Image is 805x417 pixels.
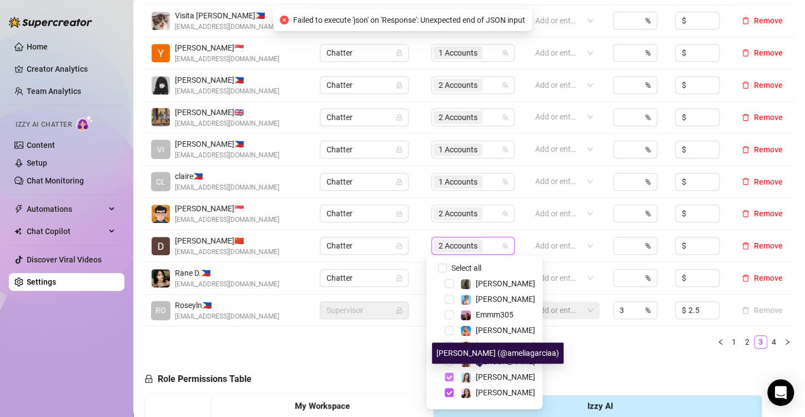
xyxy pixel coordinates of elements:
[737,175,787,188] button: Remove
[175,106,279,118] span: [PERSON_NAME] 🇬🇧
[742,17,749,24] span: delete
[754,16,783,25] span: Remove
[175,235,279,247] span: [PERSON_NAME] 🇨🇳
[326,141,402,158] span: Chatter
[175,279,279,290] span: [EMAIL_ADDRESS][DOMAIN_NAME]
[445,388,454,397] span: Select tree node
[152,108,170,126] img: Marjorie Berces
[27,141,55,150] a: Content
[326,205,402,222] span: Chatter
[434,78,482,92] span: 2 Accounts
[27,176,84,185] a: Chat Monitoring
[445,295,454,304] span: Select tree node
[396,178,402,185] span: lock
[152,269,170,287] img: Rane Degamo
[175,267,279,279] span: Rane D. 🇵🇭
[781,335,794,349] button: right
[155,304,166,316] span: RO
[754,241,783,250] span: Remove
[175,170,279,182] span: claire 🇵🇭
[152,76,170,95] img: Cris Napay
[784,339,791,345] span: right
[27,158,47,167] a: Setup
[175,202,279,215] span: [PERSON_NAME] 🇸🇬
[461,326,471,336] img: Ashley
[156,176,165,188] span: CL
[175,42,279,54] span: [PERSON_NAME] 🇸🇬
[742,49,749,57] span: delete
[502,114,509,121] span: team
[175,299,279,311] span: Roseyln 🇵🇭
[714,335,727,349] button: left
[502,210,509,217] span: team
[742,210,749,217] span: delete
[396,210,402,217] span: lock
[439,143,477,156] span: 1 Accounts
[14,227,22,235] img: Chat Copilot
[16,120,72,130] span: Izzy AI Chatter
[439,240,477,252] span: 2 Accounts
[152,12,170,30] img: Visita Renz Edward
[742,177,749,185] span: delete
[175,74,279,86] span: [PERSON_NAME] 🇵🇭
[742,274,749,282] span: delete
[737,239,787,252] button: Remove
[445,326,454,335] span: Select tree node
[439,79,477,91] span: 2 Accounts
[754,177,783,186] span: Remove
[157,143,164,156] span: VI
[14,205,23,214] span: thunderbolt
[434,239,482,252] span: 2 Accounts
[175,86,279,97] span: [EMAIL_ADDRESS][DOMAIN_NAME]
[396,242,402,249] span: lock
[476,279,535,288] span: [PERSON_NAME]
[502,242,509,249] span: team
[175,138,279,150] span: [PERSON_NAME] 🇵🇭
[295,401,350,411] strong: My Workspace
[728,336,740,348] a: 1
[742,81,749,89] span: delete
[502,82,509,88] span: team
[175,9,279,22] span: Visita [PERSON_NAME] 🇵🇭
[714,335,727,349] li: Previous Page
[396,82,402,88] span: lock
[439,207,477,220] span: 2 Accounts
[781,335,794,349] li: Next Page
[27,42,48,51] a: Home
[742,113,749,121] span: delete
[434,46,482,59] span: 1 Accounts
[27,255,102,264] a: Discover Viral Videos
[754,145,783,154] span: Remove
[754,209,783,218] span: Remove
[175,182,279,193] span: [EMAIL_ADDRESS][DOMAIN_NAME]
[326,173,402,190] span: Chatter
[445,357,454,366] span: Select tree node
[27,87,81,96] a: Team Analytics
[737,14,787,27] button: Remove
[461,357,471,367] img: Ari
[502,146,509,153] span: team
[152,44,170,62] img: Yhaneena April
[434,143,482,156] span: 1 Accounts
[754,274,783,282] span: Remove
[737,111,787,124] button: Remove
[396,275,402,281] span: lock
[768,336,780,348] a: 4
[461,279,471,289] img: Brandy
[434,175,482,188] span: 1 Accounts
[737,46,787,59] button: Remove
[476,310,514,319] span: Emmm305
[727,335,741,349] li: 1
[476,388,535,397] span: [PERSON_NAME]
[326,77,402,93] span: Chatter
[396,49,402,56] span: lock
[326,109,402,126] span: Chatter
[754,335,767,349] li: 3
[280,16,289,24] span: close-circle
[737,78,787,92] button: Remove
[396,114,402,121] span: lock
[439,47,477,59] span: 1 Accounts
[754,113,783,122] span: Remove
[737,304,787,317] button: Remove
[175,22,279,32] span: [EMAIL_ADDRESS][DOMAIN_NAME]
